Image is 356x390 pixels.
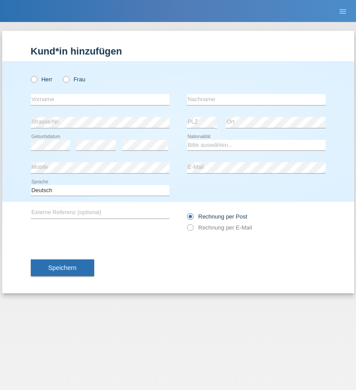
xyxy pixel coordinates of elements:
[187,224,193,235] input: Rechnung per E-Mail
[63,76,85,83] label: Frau
[334,8,352,14] a: menu
[31,46,326,57] h1: Kund*in hinzufügen
[31,76,37,82] input: Herr
[187,213,247,220] label: Rechnung per Post
[48,264,77,271] span: Speichern
[31,76,53,83] label: Herr
[187,213,193,224] input: Rechnung per Post
[187,224,252,231] label: Rechnung per E-Mail
[338,7,347,16] i: menu
[31,259,94,276] button: Speichern
[63,76,69,82] input: Frau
